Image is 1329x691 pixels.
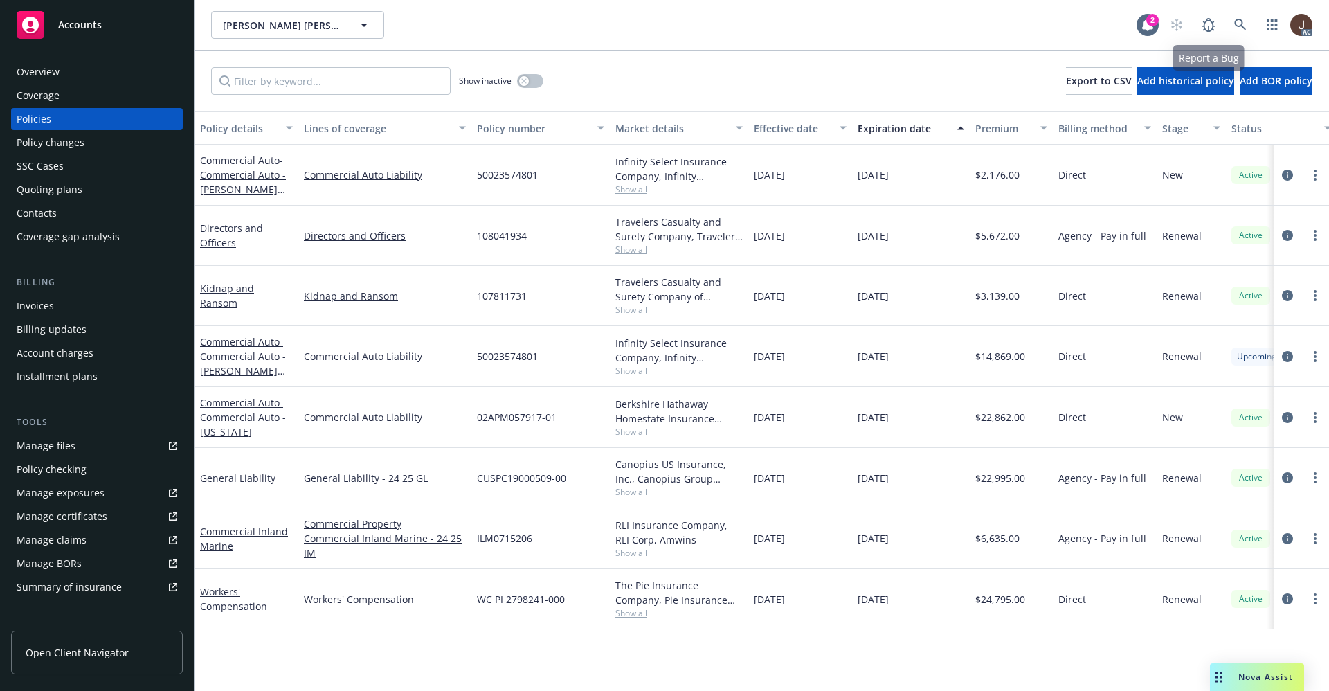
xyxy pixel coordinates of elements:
a: Manage files [11,435,183,457]
div: Billing [11,276,183,289]
button: Premium [970,111,1053,145]
div: Policy checking [17,458,87,481]
div: Expiration date [858,121,949,136]
span: Direct [1058,289,1086,303]
div: Invoices [17,295,54,317]
span: Active [1237,411,1265,424]
div: The Pie Insurance Company, Pie Insurance (Carrier), Paragon Insurance Holdings [615,578,743,607]
div: Premium [975,121,1032,136]
span: [DATE] [858,349,889,364]
div: Policy number [477,121,589,136]
span: Agency - Pay in full [1058,531,1146,546]
div: Lines of coverage [304,121,451,136]
span: Direct [1058,592,1086,607]
span: [DATE] [754,471,785,485]
a: Policy changes [11,132,183,154]
a: Manage BORs [11,553,183,575]
a: Manage claims [11,529,183,551]
span: New [1162,410,1183,424]
a: circleInformation [1279,530,1296,547]
span: $3,139.00 [975,289,1020,303]
span: [DATE] [754,592,785,607]
a: Commercial Auto [200,396,286,438]
a: more [1307,591,1323,607]
span: [PERSON_NAME] [PERSON_NAME] & Associates, Inc. [223,18,343,33]
a: Contacts [11,202,183,224]
span: $6,635.00 [975,531,1020,546]
span: $14,869.00 [975,349,1025,364]
span: Show inactive [459,75,512,87]
a: more [1307,167,1323,183]
a: Commercial Auto [200,335,286,392]
a: more [1307,227,1323,244]
div: Coverage gap analysis [17,226,120,248]
span: $22,995.00 [975,471,1025,485]
a: Directors and Officers [200,222,263,249]
span: [DATE] [754,289,785,303]
div: Drag to move [1210,663,1227,691]
button: Add BOR policy [1240,67,1312,95]
div: Status [1231,121,1316,136]
div: Summary of insurance [17,576,122,598]
a: Directors and Officers [304,228,466,243]
span: Direct [1058,168,1086,182]
div: SSC Cases [17,155,64,177]
span: Show all [615,607,743,619]
div: Manage exposures [17,482,105,504]
span: $2,176.00 [975,168,1020,182]
button: Export to CSV [1066,67,1132,95]
button: Lines of coverage [298,111,471,145]
a: more [1307,469,1323,486]
a: Search [1227,11,1254,39]
button: [PERSON_NAME] [PERSON_NAME] & Associates, Inc. [211,11,384,39]
a: Coverage [11,84,183,107]
button: Billing method [1053,111,1157,145]
a: Summary of insurance [11,576,183,598]
span: Show all [615,365,743,377]
span: $24,795.00 [975,592,1025,607]
span: Direct [1058,410,1086,424]
a: Workers' Compensation [200,585,267,613]
div: Effective date [754,121,831,136]
a: Commercial Auto Liability [304,349,466,364]
span: [DATE] [858,410,889,424]
button: Stage [1157,111,1226,145]
a: circleInformation [1279,348,1296,365]
a: Invoices [11,295,183,317]
input: Filter by keyword... [211,67,451,95]
a: Switch app [1258,11,1286,39]
span: Active [1237,169,1265,181]
span: Direct [1058,349,1086,364]
a: Commercial Property [304,517,466,531]
a: circleInformation [1279,469,1296,486]
div: Contacts [17,202,57,224]
a: circleInformation [1279,167,1296,183]
span: Show all [615,547,743,559]
a: circleInformation [1279,591,1296,607]
a: Installment plans [11,366,183,388]
button: Market details [610,111,748,145]
span: New [1162,168,1183,182]
span: [DATE] [858,168,889,182]
span: Show all [615,304,743,316]
span: Renewal [1162,531,1202,546]
span: [DATE] [754,228,785,243]
a: Coverage gap analysis [11,226,183,248]
div: Account charges [17,342,93,364]
img: photo [1290,14,1312,36]
a: Manage certificates [11,505,183,528]
a: Kidnap and Ransom [304,289,466,303]
span: Show all [615,486,743,498]
span: Active [1237,593,1265,605]
a: Accounts [11,6,183,44]
a: Commercial Auto Liability [304,410,466,424]
span: CUSPC19000509-00 [477,471,566,485]
button: Policy number [471,111,610,145]
a: more [1307,530,1323,547]
a: Quoting plans [11,179,183,201]
span: Renewal [1162,471,1202,485]
span: Add historical policy [1137,74,1234,87]
span: [DATE] [754,168,785,182]
button: Add historical policy [1137,67,1234,95]
span: 50023574801 [477,168,538,182]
